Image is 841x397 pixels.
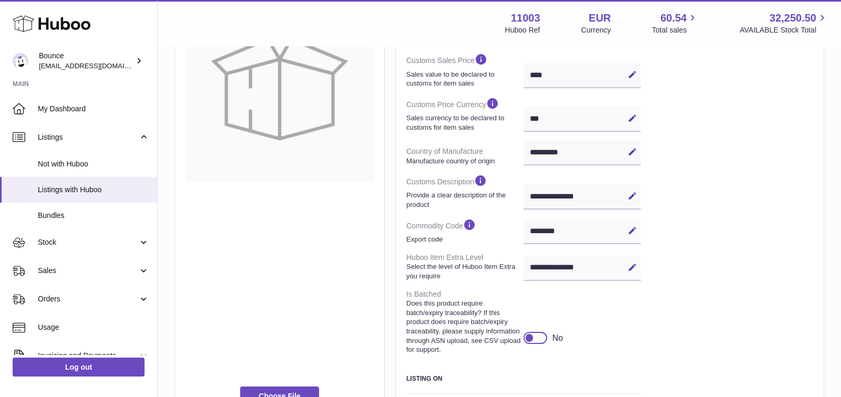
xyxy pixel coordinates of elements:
[770,11,816,25] span: 32,250.50
[38,211,149,221] span: Bundles
[652,25,699,35] span: Total sales
[581,25,611,35] div: Currency
[660,11,686,25] span: 60.54
[511,11,540,25] strong: 11003
[38,132,138,142] span: Listings
[406,142,524,170] dt: Country of Manufacture
[406,113,521,132] strong: Sales currency to be declared to customs for item sales
[38,351,138,361] span: Invoicing and Payments
[13,358,145,377] a: Log out
[406,156,521,166] strong: Manufacture country of origin
[13,53,28,69] img: collateral@usebounce.com
[406,48,524,92] dt: Customs Sales Price
[406,191,521,209] strong: Provide a clear description of the product
[740,25,828,35] span: AVAILABLE Stock Total
[505,25,540,35] div: Huboo Ref
[39,61,155,70] span: [EMAIL_ADDRESS][DOMAIN_NAME]
[406,92,524,136] dt: Customs Price Currency
[406,170,524,213] dt: Customs Description
[38,294,138,304] span: Orders
[406,262,521,280] strong: Select the level of Huboo Item Extra you require
[38,266,138,276] span: Sales
[406,285,524,359] dt: Is Batched
[406,299,521,354] strong: Does this product require batch/expiry traceability? If this product does require batch/expiry tr...
[740,11,828,35] a: 32,250.50 AVAILABLE Stock Total
[406,248,524,285] dt: Huboo Item Extra Level
[38,104,149,114] span: My Dashboard
[39,51,134,71] div: Bounce
[652,11,699,35] a: 60.54 Total sales
[38,237,138,247] span: Stock
[38,322,149,332] span: Usage
[406,235,521,244] strong: Export code
[589,11,611,25] strong: EUR
[406,70,521,88] strong: Sales value to be declared to customs for item sales
[38,185,149,195] span: Listings with Huboo
[406,374,641,383] h3: Listing On
[38,159,149,169] span: Not with Huboo
[552,332,563,344] div: No
[406,214,524,248] dt: Commodity Code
